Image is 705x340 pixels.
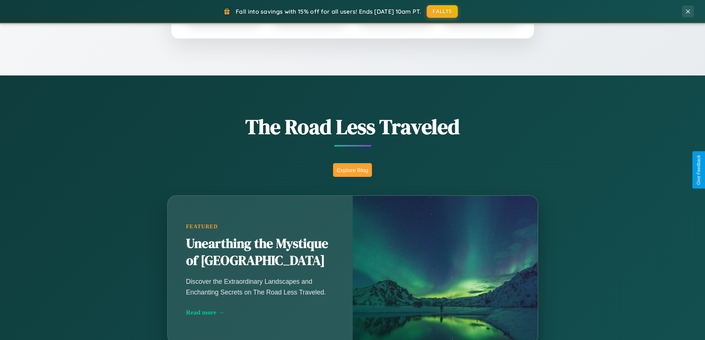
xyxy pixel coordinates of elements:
button: FALL15 [427,5,458,18]
div: Featured [186,223,334,230]
button: Explore Blog [333,163,372,177]
h1: The Road Less Traveled [131,112,575,141]
div: Read more → [186,309,334,316]
span: Fall into savings with 15% off for all users! Ends [DATE] 10am PT. [236,8,421,15]
h2: Unearthing the Mystique of [GEOGRAPHIC_DATA] [186,235,334,269]
div: Give Feedback [696,155,701,185]
p: Discover the Extraordinary Landscapes and Enchanting Secrets on The Road Less Traveled. [186,276,334,297]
